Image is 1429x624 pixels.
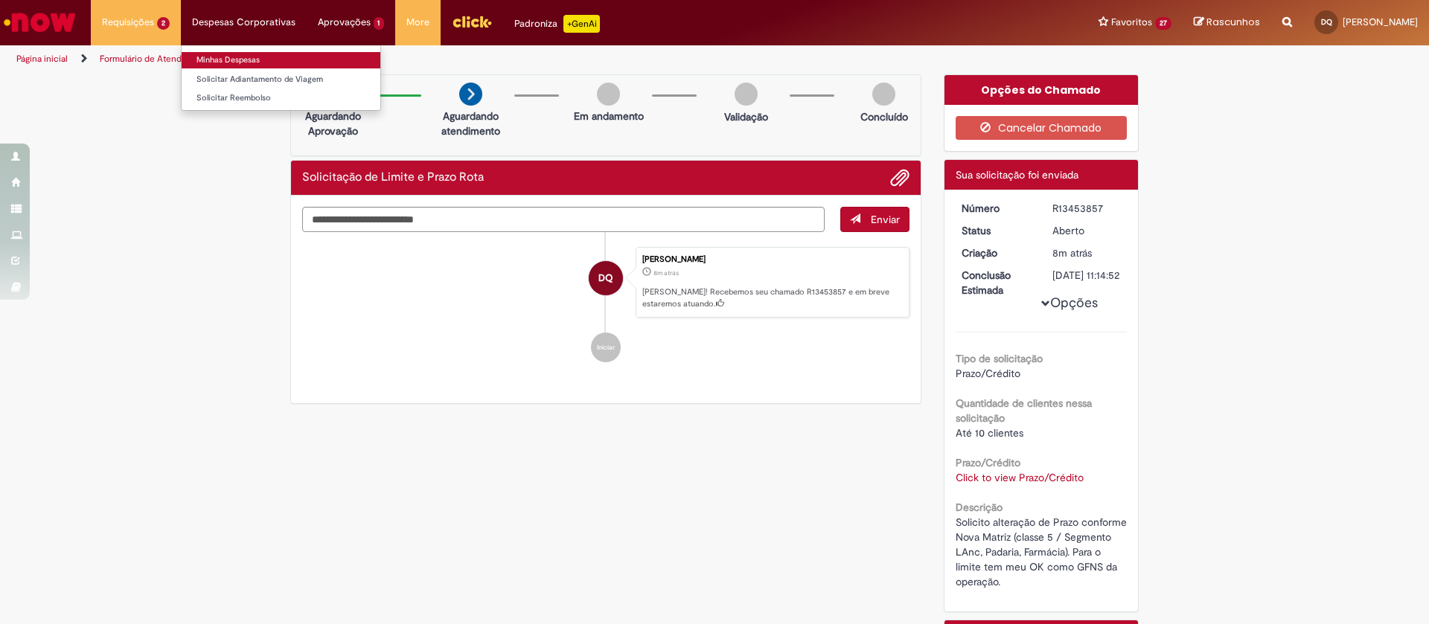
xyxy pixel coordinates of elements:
[102,15,154,30] span: Requisições
[297,109,369,138] p: Aguardando Aprovação
[100,53,210,65] a: Formulário de Atendimento
[1052,201,1122,216] div: R13453857
[642,286,901,309] p: [PERSON_NAME]! Recebemos seu chamado R13453857 e em breve estaremos atuando.
[192,15,295,30] span: Despesas Corporativas
[950,245,1042,260] dt: Criação
[302,232,909,378] ul: Histórico de tíquete
[318,15,371,30] span: Aprovações
[735,83,758,106] img: img-circle-grey.png
[950,268,1042,297] dt: Conclusão Estimada
[182,90,380,106] a: Solicitar Reembolso
[16,53,68,65] a: Página inicial
[157,17,170,30] span: 2
[1194,16,1260,30] a: Rascunhos
[574,109,644,123] p: Em andamento
[944,75,1139,105] div: Opções do Chamado
[956,515,1130,588] span: Solicito alteração de Prazo conforme Nova Matriz (classe 5 / Segmento LAnc, Padaria, Farmácia). P...
[182,52,380,68] a: Minhas Despesas
[950,223,1042,238] dt: Status
[1052,246,1092,260] time: 27/08/2025 17:14:48
[563,15,600,33] p: +GenAi
[1343,16,1418,28] span: [PERSON_NAME]
[724,109,768,124] p: Validação
[182,71,380,88] a: Solicitar Adiantamento de Viagem
[181,45,381,111] ul: Despesas Corporativas
[1052,245,1122,260] div: 27/08/2025 17:14:48
[1052,268,1122,283] div: [DATE] 11:14:52
[860,109,908,124] p: Concluído
[1052,223,1122,238] div: Aberto
[1111,15,1152,30] span: Favoritos
[302,171,484,184] h2: Solicitação de Limite e Prazo Rota Histórico de tíquete
[840,207,909,232] button: Enviar
[435,109,507,138] p: Aguardando atendimento
[406,15,429,30] span: More
[871,213,900,226] span: Enviar
[514,15,600,33] div: Padroniza
[597,83,620,106] img: img-circle-grey.png
[452,10,492,33] img: click_logo_yellow_360x200.png
[956,471,1084,484] a: Click to view Prazo/Crédito
[653,268,679,277] span: 8m atrás
[872,83,895,106] img: img-circle-grey.png
[1206,15,1260,29] span: Rascunhos
[956,116,1128,140] button: Cancelar Chamado
[653,268,679,277] time: 27/08/2025 17:14:48
[956,352,1043,365] b: Tipo de solicitação
[956,396,1092,425] b: Quantidade de clientes nessa solicitação
[956,456,1020,469] b: Prazo/Crédito
[956,367,1020,380] span: Prazo/Crédito
[11,45,942,73] ul: Trilhas de página
[598,260,613,296] span: DQ
[302,207,825,232] textarea: Digite sua mensagem aqui...
[302,247,909,318] li: Daniel Anderson Rodrigues De Queiroz
[956,168,1078,181] span: Sua solicitação foi enviada
[642,255,901,264] div: [PERSON_NAME]
[1,7,78,37] img: ServiceNow
[950,201,1042,216] dt: Número
[459,83,482,106] img: arrow-next.png
[890,168,909,187] button: Adicionar anexos
[1321,17,1332,27] span: DQ
[956,501,1003,514] b: Descrição
[1155,17,1171,30] span: 27
[1052,246,1092,260] span: 8m atrás
[589,261,623,295] div: Daniel Anderson Rodrigues De Queiroz
[956,426,1023,440] span: Até 10 clientes
[374,17,385,30] span: 1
